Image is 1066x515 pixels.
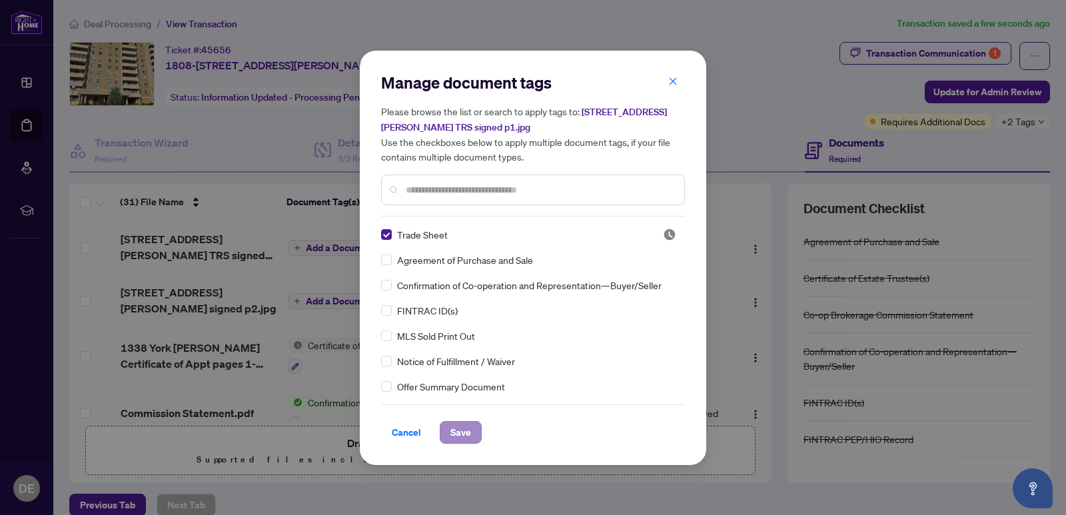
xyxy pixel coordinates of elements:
button: Save [440,421,482,444]
span: Pending Review [663,228,676,241]
button: Open asap [1013,468,1053,508]
span: Offer Summary Document [397,379,505,394]
h5: Please browse the list or search to apply tags to: Use the checkboxes below to apply multiple doc... [381,104,685,164]
span: MLS Sold Print Out [397,328,475,343]
span: Notice of Fulfillment / Waiver [397,354,515,368]
span: Confirmation of Co-operation and Representation—Buyer/Seller [397,278,662,292]
button: Cancel [381,421,432,444]
span: Cancel [392,422,421,443]
img: status [663,228,676,241]
h2: Manage document tags [381,72,685,93]
span: Agreement of Purchase and Sale [397,253,533,267]
span: Save [450,422,471,443]
span: Trade Sheet [397,227,448,242]
span: FINTRAC ID(s) [397,303,458,318]
span: close [668,77,678,86]
span: [STREET_ADDRESS][PERSON_NAME] TRS signed p1.jpg [381,106,667,133]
